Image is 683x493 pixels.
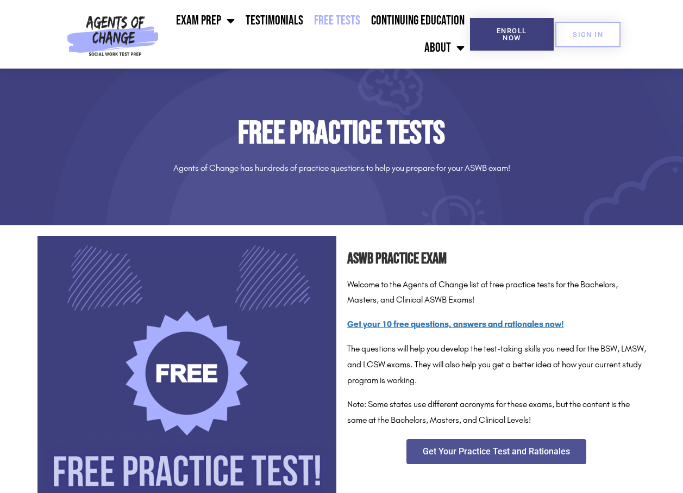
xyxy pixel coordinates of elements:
[309,7,366,34] a: Free Tests
[240,7,309,34] a: Testimonials
[347,247,646,272] h2: ASWB Practice Exam
[487,27,536,41] span: Enroll Now
[423,447,570,456] span: Get Your Practice Test and Rationales
[347,341,646,388] p: The questions will help you develop the test-taking skills you need for the BSW, LMSW, and LCSW e...
[163,7,470,61] nav: Menu
[171,7,240,34] a: Exam Prep
[406,439,586,464] a: Get Your Practice Test and Rationales
[347,319,564,329] a: Get your 10 free questions, answers and rationales now!
[37,161,646,176] p: Agents of Change has hundreds of practice questions to help you prepare for your ASWB exam!
[419,34,470,61] a: About
[366,7,470,34] a: Continuing Education
[555,22,621,47] a: SIGN IN
[347,397,646,428] p: Note: Some states use different acronyms for these exams, but the content is the same at the Bach...
[573,31,603,38] span: SIGN IN
[37,118,646,150] h1: Free Practice Tests
[347,277,646,309] p: Welcome to the Agents of Change list of free practice tests for the Bachelors, Masters, and Clini...
[470,18,554,51] a: Enroll Now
